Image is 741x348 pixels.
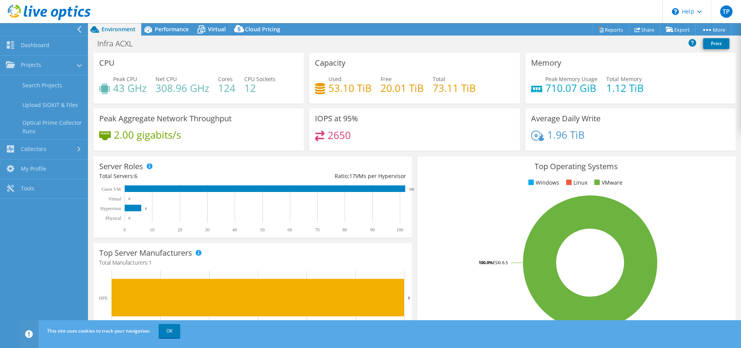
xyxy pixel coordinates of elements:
[342,227,347,233] text: 80
[531,59,561,67] h3: Memory
[328,75,342,83] span: Used
[178,227,182,233] text: 20
[108,196,122,202] text: Virtual
[547,131,585,139] h4: 1.96 TiB
[232,227,237,233] text: 40
[208,25,226,33] span: Virtual
[102,187,121,192] text: Guest VM
[526,178,559,187] li: Windows
[408,295,410,300] text: 6
[99,249,192,257] h3: Top Server Manufacturers
[592,178,623,187] li: VMware
[409,187,414,191] text: 102
[149,259,152,266] span: 1
[545,75,597,83] span: Peak Memory Usage
[328,84,372,92] h4: 53.10 TiB
[349,172,355,180] span: 17
[156,84,209,92] h4: 308.96 GHz
[244,84,276,92] h4: 12
[99,114,232,123] h3: Peak Aggregate Network Throughput
[205,227,210,233] text: 30
[252,172,406,180] div: Ratio: VMs per Hypervisor
[396,227,403,233] text: 100
[47,328,151,334] span: This site uses cookies to track your navigation.
[150,227,154,233] text: 10
[672,8,679,15] svg: \n
[100,206,121,211] text: Hypervisor
[479,260,493,265] tspan: 100.0%
[531,114,601,123] h3: Average Daily Write
[244,75,276,83] span: CPU Sockets
[218,75,233,83] span: Cores
[370,227,375,233] text: 90
[328,131,351,139] h4: 2650
[606,75,642,83] span: Total Memory
[433,84,476,92] h4: 73.11 TiB
[564,178,587,187] li: Linux
[720,5,733,18] span: TP
[315,227,320,233] text: 70
[545,84,597,92] h4: 710.07 GiB
[123,227,126,233] text: 0
[629,24,660,36] a: Share
[134,172,137,180] span: 6
[145,207,147,210] text: 6
[381,75,392,83] span: Free
[99,59,115,67] h3: CPU
[113,84,147,92] h4: 43 GHz
[260,227,265,233] text: 50
[315,59,345,67] h3: Capacity
[245,25,280,33] span: Cloud Pricing
[99,258,406,267] h4: Total Manufacturers:
[113,75,137,83] span: Peak CPU
[99,162,143,171] h3: Server Roles
[155,25,189,33] span: Performance
[159,324,180,338] a: OK
[94,39,145,48] h1: Infra ACXL
[493,260,508,265] tspan: ESXi 6.5
[423,162,730,171] h3: Top Operating Systems
[102,25,135,33] span: Environment
[592,24,629,36] a: Reports
[433,75,445,83] span: Total
[315,114,358,123] h3: IOPS at 95%
[105,216,121,221] text: Physical
[606,84,644,92] h4: 1.12 TiB
[288,227,292,233] text: 60
[129,216,130,220] text: 0
[99,295,108,301] text: HPE
[695,24,731,36] a: More
[156,75,177,83] span: Net CPU
[703,38,729,49] a: Print
[129,197,130,201] text: 0
[381,84,424,92] h4: 20.01 TiB
[660,24,696,36] a: Export
[99,172,252,180] div: Total Servers:
[114,131,181,139] h4: 2.00 gigabits/s
[218,84,235,92] h4: 124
